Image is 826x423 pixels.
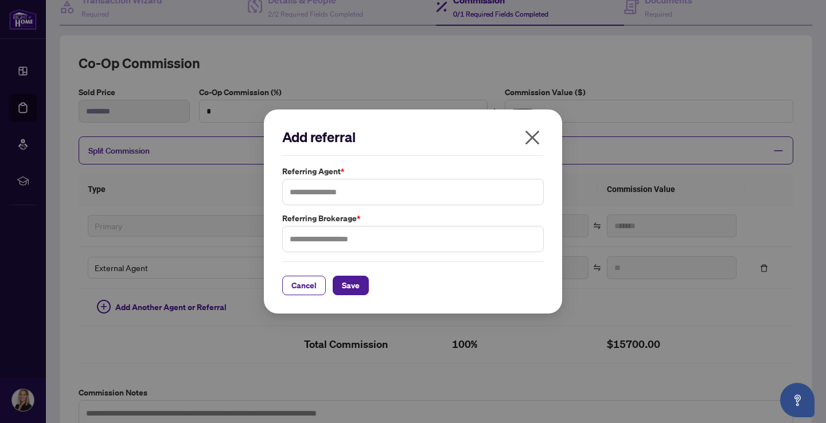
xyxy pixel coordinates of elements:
span: close [523,128,541,147]
label: Referring Brokerage [282,212,544,225]
button: Open asap [780,383,815,417]
span: Save [342,276,360,295]
h2: Add referral [282,128,544,146]
span: Cancel [291,276,317,295]
button: Cancel [282,276,326,295]
label: Referring Agent [282,165,544,178]
button: Save [333,276,369,295]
